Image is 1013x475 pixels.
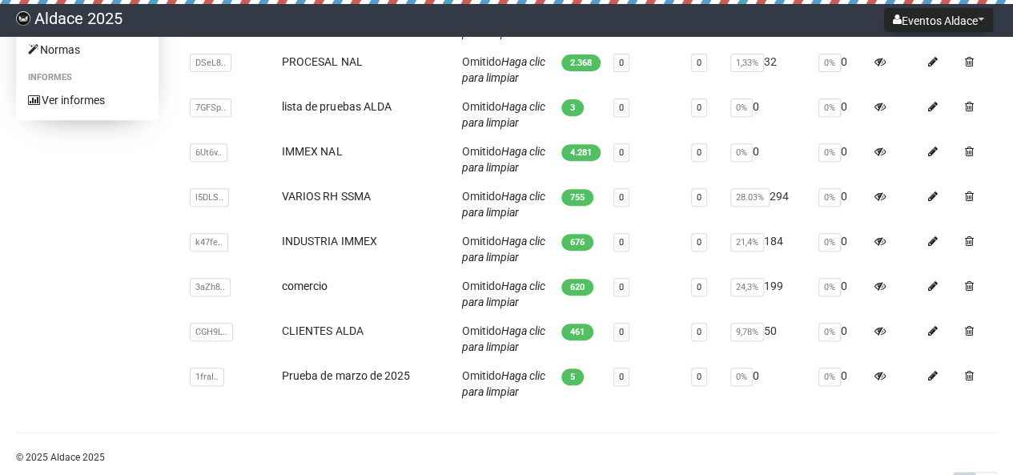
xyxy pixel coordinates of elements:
[753,145,759,158] font: 0
[697,103,701,113] a: 0
[195,192,223,203] font: l5DLS..
[770,190,789,203] font: 294
[697,58,701,68] a: 0
[16,87,159,113] a: Ver informes
[697,282,701,292] a: 0
[42,94,105,107] font: Ver informes
[462,369,501,382] font: Omitido
[462,324,545,353] a: Haga clic para limpiar
[16,37,159,62] a: Normas
[824,147,835,158] font: 0%
[753,369,759,382] font: 0
[619,192,624,203] a: 0
[824,58,835,68] font: 0%
[462,369,545,398] a: Haga clic para limpiar
[570,147,592,158] font: 4.281
[824,192,835,203] font: 0%
[764,55,777,68] font: 32
[195,372,219,382] font: 1fraI..
[736,282,758,292] font: 24,3%
[619,372,624,382] a: 0
[619,327,624,337] font: 0
[736,192,764,203] font: 28.03%
[570,372,575,382] font: 5
[884,8,993,32] button: Eventos Aldace
[40,43,80,56] font: Normas
[619,147,624,158] a: 0
[841,100,847,113] font: 0
[462,55,501,68] font: Omitido
[570,103,575,113] font: 3
[462,235,545,264] a: Haga clic para limpiar
[462,100,501,113] font: Omitido
[619,58,624,68] font: 0
[824,372,835,382] font: 0%
[841,235,847,248] font: 0
[824,282,835,292] font: 0%
[570,58,592,68] font: 2.368
[16,11,30,26] img: 292d548807fe66e78e37197400c5c4c8
[462,190,545,219] a: Haga clic para limpiar
[282,145,342,158] a: IMMEX NAL
[697,372,701,382] font: 0
[462,55,545,84] font: Haga clic para limpiar
[697,237,701,248] a: 0
[619,103,624,113] font: 0
[736,147,747,158] font: 0%
[195,58,226,68] font: DSeL8..
[824,327,835,337] font: 0%
[619,282,624,292] font: 0
[195,237,223,248] font: k47fe..
[282,235,376,248] a: INDUSTRIA IMMEX
[736,372,747,382] font: 0%
[764,324,777,337] font: 50
[462,145,545,174] a: Haga clic para limpiar
[764,280,783,292] font: 199
[462,324,501,337] font: Omitido
[282,324,363,337] a: CLIENTES ALDA
[841,324,847,337] font: 0
[902,14,978,27] font: Eventos Aldace
[282,190,370,203] a: VARIOS RH SSMA
[619,237,624,248] a: 0
[462,10,545,39] a: Haga clic para limpiar
[764,235,783,248] font: 184
[195,327,227,337] font: CGH9L..
[570,327,585,337] font: 461
[34,9,123,28] font: Aldace 2025
[282,10,371,39] font: FINANZAS - ALDA CAPACITACIÓN
[697,327,701,337] font: 0
[282,55,362,68] a: PROCESAL NAL
[195,147,222,158] font: 6Ut6v..
[462,280,545,308] a: Haga clic para limpiar
[570,237,585,248] font: 676
[282,369,409,382] a: Prueba de marzo de 2025
[282,100,391,113] a: lista de pruebas ALDA
[753,100,759,113] font: 0
[28,72,72,83] font: Informes
[282,280,328,292] a: comercio
[697,192,701,203] a: 0
[841,369,847,382] font: 0
[195,103,226,113] font: 7GFSp..
[824,103,835,113] font: 0%
[570,282,585,292] font: 620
